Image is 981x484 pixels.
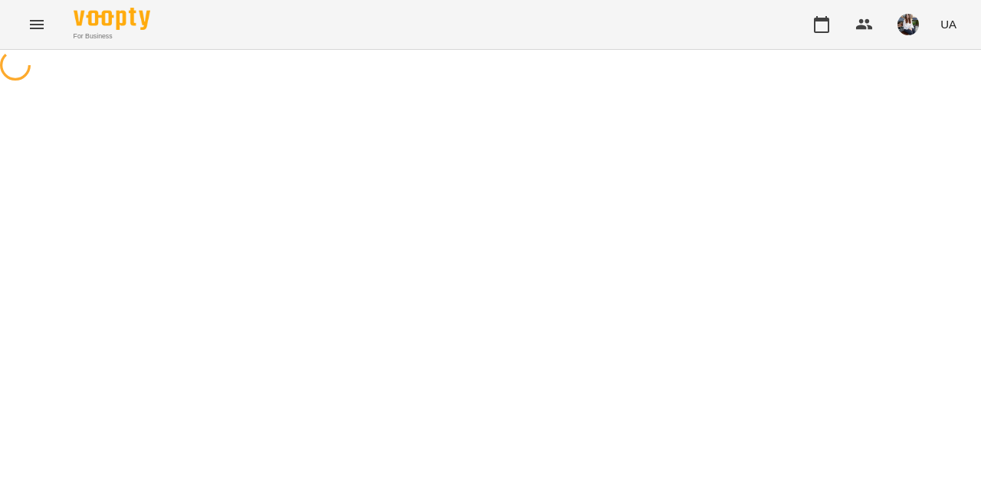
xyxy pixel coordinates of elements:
button: Menu [18,6,55,43]
img: f3607268c58c4d4509d1a71c234b9640.jpg [897,14,919,35]
span: For Business [74,31,150,41]
button: UA [934,10,963,38]
img: Voopty Logo [74,8,150,30]
span: UA [940,16,956,32]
